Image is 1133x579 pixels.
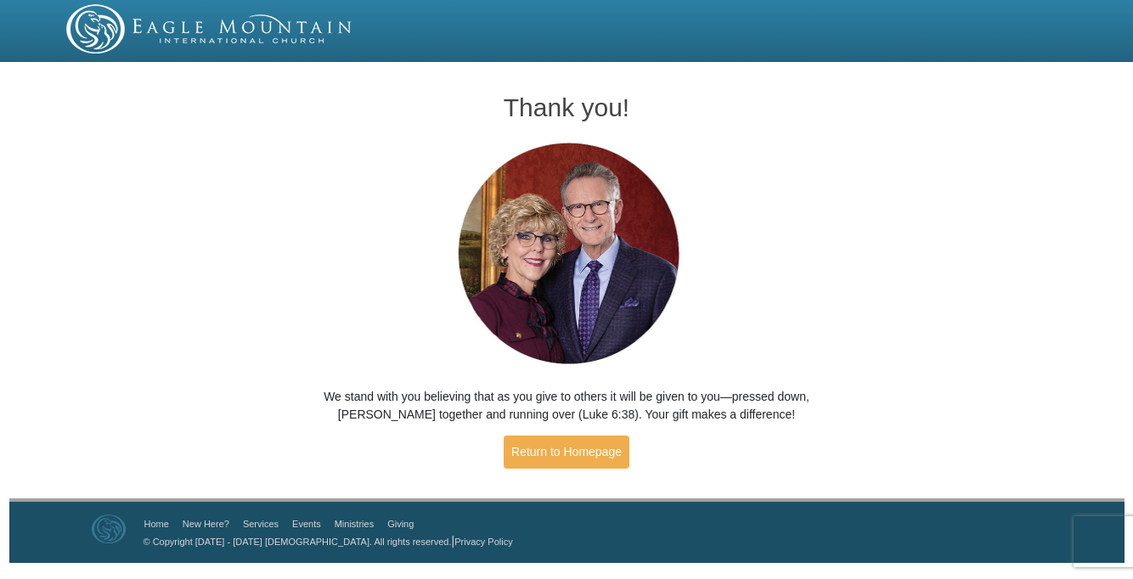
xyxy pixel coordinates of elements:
a: Privacy Policy [454,537,512,547]
img: Eagle Mountain International Church [92,514,126,543]
a: Return to Homepage [504,436,629,469]
a: New Here? [183,519,229,529]
h1: Thank you! [292,93,841,121]
p: We stand with you believing that as you give to others it will be given to you—pressed down, [PER... [292,388,841,424]
a: Home [144,519,169,529]
img: EMIC [66,4,353,53]
a: Giving [387,519,414,529]
a: © Copyright [DATE] - [DATE] [DEMOGRAPHIC_DATA]. All rights reserved. [144,537,452,547]
img: Pastors George and Terri Pearsons [442,138,692,371]
p: | [138,532,513,550]
a: Events [292,519,321,529]
a: Services [243,519,279,529]
a: Ministries [335,519,374,529]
